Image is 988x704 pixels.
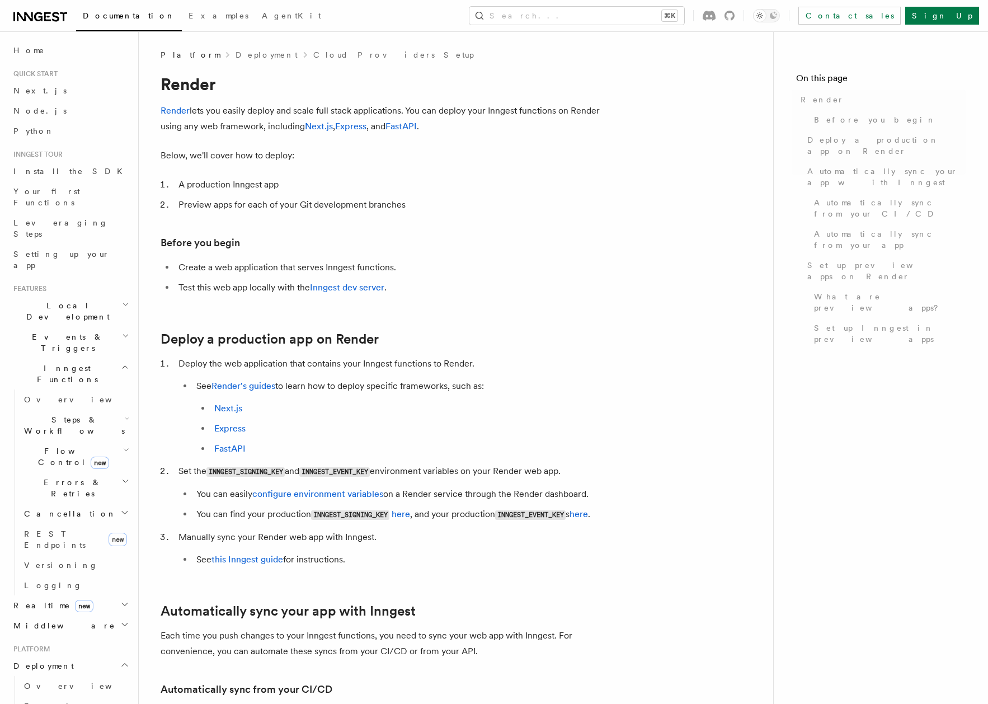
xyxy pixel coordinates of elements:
a: FastAPI [385,121,417,132]
a: Versioning [20,555,131,575]
span: What are preview apps? [814,291,966,313]
span: Logging [24,581,82,590]
a: Render [161,105,190,116]
a: Automatically sync from your app [810,224,966,255]
a: Deployment [236,49,298,60]
span: Documentation [83,11,175,20]
a: Automatically sync from your CI/CD [161,682,332,697]
a: Node.js [9,101,131,121]
a: Express [335,121,366,132]
a: FastAPI [214,443,246,454]
button: Errors & Retries [20,472,131,504]
a: Setting up your app [9,244,131,275]
a: REST Endpointsnew [20,524,131,555]
span: Setting up your app [13,250,110,270]
h1: Render [161,74,608,94]
span: REST Endpoints [24,529,86,550]
kbd: ⌘K [662,10,678,21]
button: Flow Controlnew [20,441,131,472]
a: Contact sales [798,7,901,25]
span: Python [13,126,54,135]
span: Realtime [9,600,93,611]
button: Realtimenew [9,595,131,616]
code: INNGEST_SIGNING_KEY [311,510,389,520]
span: Home [13,45,45,56]
a: Express [214,423,246,434]
button: Local Development [9,295,131,327]
a: Home [9,40,131,60]
li: See to learn how to deploy specific frameworks, such as: [193,378,608,457]
span: Automatically sync from your app [814,228,966,251]
li: See for instructions. [193,552,608,567]
a: this Inngest guide [211,554,283,565]
span: Steps & Workflows [20,414,125,437]
button: Steps & Workflows [20,410,131,441]
span: Inngest tour [9,150,63,159]
a: Sign Up [905,7,979,25]
p: Below, we'll cover how to deploy: [161,148,608,163]
span: AgentKit [262,11,321,20]
a: Next.js [214,403,242,414]
span: Deploy a production app on Render [807,134,966,157]
span: Node.js [13,106,67,115]
button: Deployment [9,656,131,676]
a: Cloud Providers Setup [313,49,474,60]
li: Create a web application that serves Inngest functions. [175,260,608,275]
button: Middleware [9,616,131,636]
li: Deploy the web application that contains your Inngest functions to Render. [175,356,608,457]
span: Before you begin [814,114,936,125]
a: Inngest dev server [310,282,384,293]
a: Install the SDK [9,161,131,181]
span: Platform [161,49,220,60]
span: Errors & Retries [20,477,121,499]
a: AgentKit [255,3,328,30]
span: Next.js [13,86,67,95]
h4: On this page [796,72,966,90]
button: Toggle dark mode [753,9,780,22]
a: Before you begin [810,110,966,130]
a: Automatically sync your app with Inngest [161,603,416,619]
code: INNGEST_EVENT_KEY [495,510,566,520]
span: Middleware [9,620,115,631]
a: Next.js [9,81,131,101]
code: INNGEST_EVENT_KEY [299,467,370,477]
li: You can easily on a Render service through the Render dashboard. [193,486,608,502]
a: here [570,509,588,519]
li: Preview apps for each of your Git development branches [175,197,608,213]
button: Events & Triggers [9,327,131,358]
span: Your first Functions [13,187,80,207]
a: Deploy a production app on Render [803,130,966,161]
a: Logging [20,575,131,595]
span: Overview [24,682,139,691]
span: Set up preview apps on Render [807,260,966,282]
a: Overview [20,389,131,410]
span: new [75,600,93,612]
span: Inngest Functions [9,363,121,385]
li: You can find your production , and your production s . [193,506,608,523]
span: Platform [9,645,50,654]
a: Automatically sync your app with Inngest [803,161,966,193]
a: Next.js [305,121,333,132]
span: Overview [24,395,139,404]
span: Leveraging Steps [13,218,108,238]
code: INNGEST_SIGNING_KEY [206,467,285,477]
a: Your first Functions [9,181,131,213]
li: Test this web app locally with the . [175,280,608,295]
span: Flow Control [20,445,123,468]
span: Automatically sync your app with Inngest [807,166,966,188]
a: Set up Inngest in preview apps [810,318,966,349]
span: Deployment [9,660,74,672]
a: Automatically sync from your CI/CD [810,193,966,224]
a: Set up preview apps on Render [803,255,966,287]
a: Overview [20,676,131,696]
span: new [109,533,127,546]
a: Render's guides [211,381,275,391]
span: Quick start [9,69,58,78]
span: Versioning [24,561,98,570]
span: Events & Triggers [9,331,122,354]
a: Python [9,121,131,141]
a: Render [796,90,966,110]
a: What are preview apps? [810,287,966,318]
span: Examples [189,11,248,20]
a: Before you begin [161,235,240,251]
